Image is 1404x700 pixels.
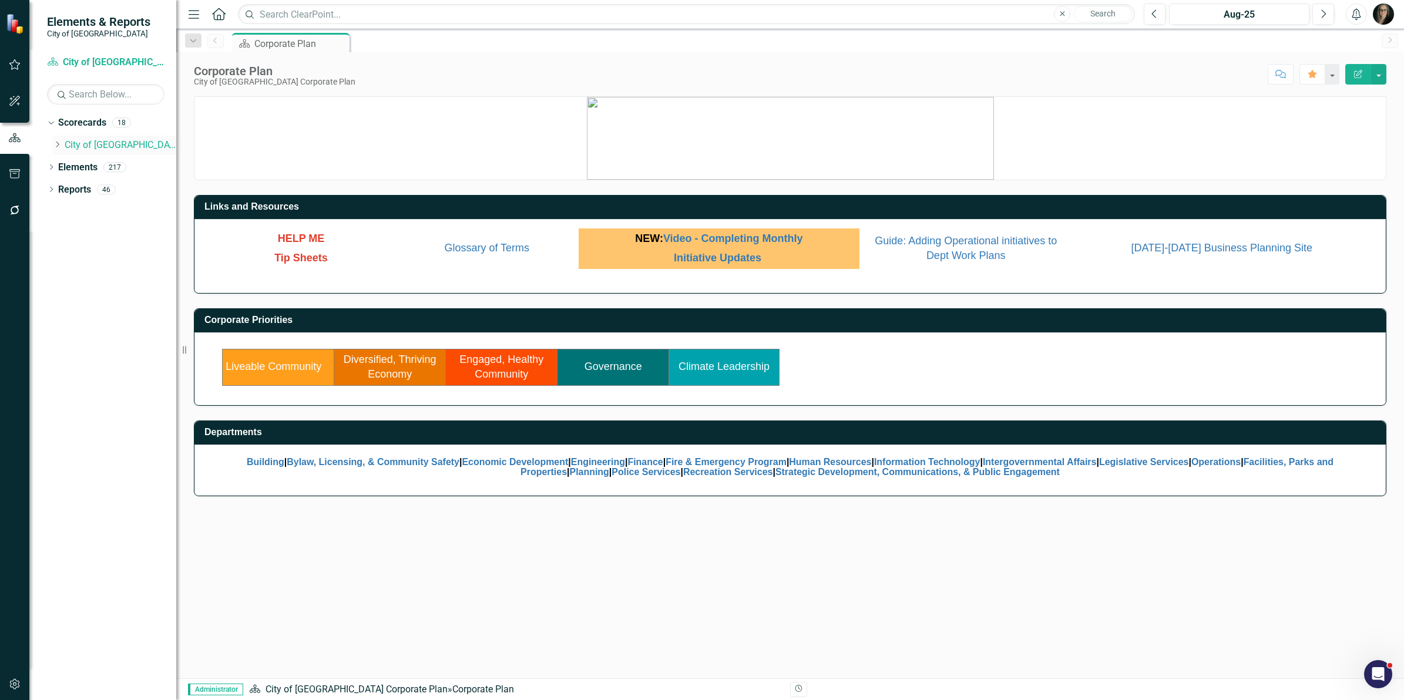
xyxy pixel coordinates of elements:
[789,457,871,467] a: Human Resources
[444,242,529,254] a: Glossary of Terms
[274,254,328,263] a: Tip Sheets
[194,78,355,86] div: City of [GEOGRAPHIC_DATA] Corporate Plan
[666,457,787,467] a: Fire & Emergency Program
[1373,4,1394,25] img: Natalie Kovach
[585,361,642,372] a: Governance
[674,252,761,264] a: Initiative Updates
[254,36,347,51] div: Corporate Plan
[1191,457,1241,467] a: Operations
[1099,457,1189,467] a: Legislative Services
[1073,6,1132,22] button: Search
[188,684,243,695] span: Administrator
[520,457,1334,477] a: Facilities, Parks and Properties
[278,234,325,244] a: HELP ME
[635,233,802,244] span: NEW:
[112,118,131,128] div: 18
[278,233,325,244] span: HELP ME
[247,457,1334,477] span: | | | | | | | | | | | | | | |
[65,139,176,152] a: City of [GEOGRAPHIC_DATA] Corporate Plan
[875,237,1057,261] a: Guide: Adding Operational initiatives to Dept Work Plans
[627,457,663,467] a: Finance
[571,457,625,467] a: Engineering
[204,315,1380,325] h3: Corporate Priorities
[47,56,164,69] a: City of [GEOGRAPHIC_DATA] Corporate Plan
[452,684,514,695] div: Corporate Plan
[58,183,91,197] a: Reports
[344,354,436,381] a: Diversified, Thriving Economy
[47,29,150,38] small: City of [GEOGRAPHIC_DATA]
[47,15,150,29] span: Elements & Reports
[194,65,355,78] div: Corporate Plan
[570,467,609,477] a: Planning
[204,427,1380,437] h3: Departments
[459,354,543,381] a: Engaged, Healthy Community
[226,361,321,372] a: Liveable Community
[612,467,680,477] a: Police Services
[204,201,1380,212] h3: Links and Resources
[1173,8,1305,22] div: Aug-25
[1090,9,1116,18] span: Search
[249,683,781,696] div: »
[238,4,1135,25] input: Search ClearPoint...
[1364,660,1392,688] iframe: Intercom live chat
[247,457,284,467] a: Building
[874,457,980,467] a: Information Technology
[983,457,1097,467] a: Intergovernmental Affairs
[103,162,126,172] div: 217
[58,161,98,174] a: Elements
[875,235,1057,262] span: Guide: Adding Operational initiatives to Dept Work Plans
[274,252,328,264] span: Tip Sheets
[663,233,803,244] a: Video - Completing Monthly
[266,684,448,695] a: City of [GEOGRAPHIC_DATA] Corporate Plan
[775,467,1060,477] a: Strategic Development, Communications, & Public Engagement
[679,361,770,372] a: Climate Leadership
[47,84,164,105] input: Search Below...
[6,14,26,34] img: ClearPoint Strategy
[462,457,568,467] a: Economic Development
[1169,4,1309,25] button: Aug-25
[683,467,773,477] a: Recreation Services
[97,184,116,194] div: 46
[287,457,459,467] a: Bylaw, Licensing, & Community Safety
[58,116,106,130] a: Scorecards
[1131,242,1312,254] a: [DATE]-[DATE] Business Planning Site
